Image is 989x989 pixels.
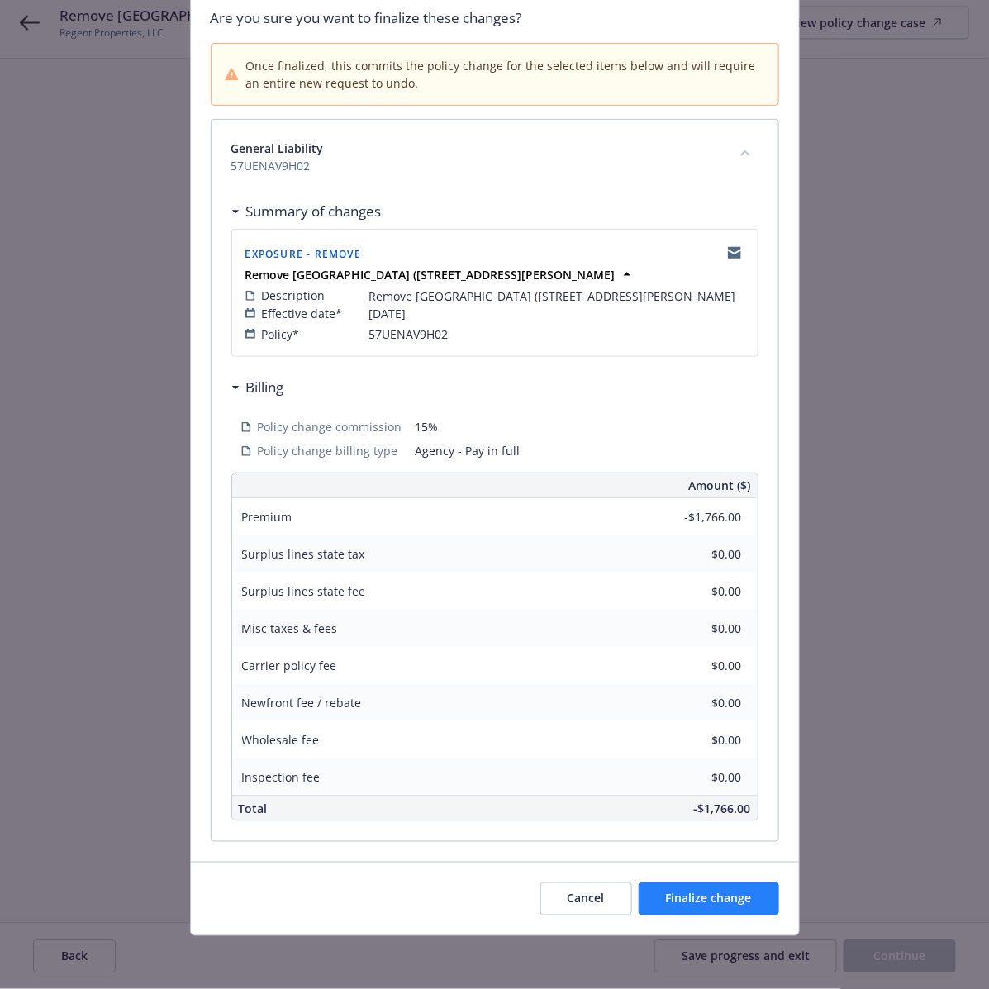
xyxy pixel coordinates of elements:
[689,477,751,494] span: Amount ($)
[231,377,284,398] div: Billing
[242,658,337,673] span: Carrier policy fee
[258,442,398,459] span: Policy change billing type
[644,579,752,604] input: 0.00
[540,882,632,915] button: Cancel
[416,442,749,459] span: Agency - Pay in full
[245,247,361,261] span: Exposure - Remove
[242,583,366,599] span: Surplus lines state fee
[732,140,758,166] button: collapse content
[369,305,407,322] span: [DATE]
[725,243,744,263] a: copyLogging
[239,801,268,816] span: Total
[639,882,779,915] button: Finalize change
[416,418,749,435] span: 15%
[242,546,365,562] span: Surplus lines state tax
[211,7,779,29] span: Are you sure you want to finalize these changes?
[245,57,764,92] span: Once finalized, this commits the policy change for the selected items below and will require an e...
[644,728,752,753] input: 0.00
[246,377,284,398] h3: Billing
[258,418,402,435] span: Policy change commission
[242,695,362,711] span: Newfront fee / rebate
[262,326,300,343] span: Policy*
[231,140,719,157] span: General Liability
[231,201,382,222] div: Summary of changes
[262,287,326,304] span: Description
[242,509,292,525] span: Premium
[212,120,778,194] div: General Liability57UENAV9H02collapse content
[245,267,616,283] strong: Remove [GEOGRAPHIC_DATA] ([STREET_ADDRESS][PERSON_NAME]
[644,616,752,641] input: 0.00
[644,505,752,530] input: 0.00
[568,891,605,906] span: Cancel
[644,654,752,678] input: 0.00
[262,305,343,322] span: Effective date*
[242,621,338,636] span: Misc taxes & fees
[242,769,321,785] span: Inspection fee
[694,801,751,816] span: -$1,766.00
[231,157,719,174] span: 57UENAV9H02
[644,691,752,716] input: 0.00
[246,201,382,222] h3: Summary of changes
[666,891,752,906] span: Finalize change
[644,765,752,790] input: 0.00
[644,542,752,567] input: 0.00
[369,326,449,343] span: 57UENAV9H02
[369,288,736,305] span: Remove [GEOGRAPHIC_DATA] ([STREET_ADDRESS][PERSON_NAME]
[242,732,320,748] span: Wholesale fee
